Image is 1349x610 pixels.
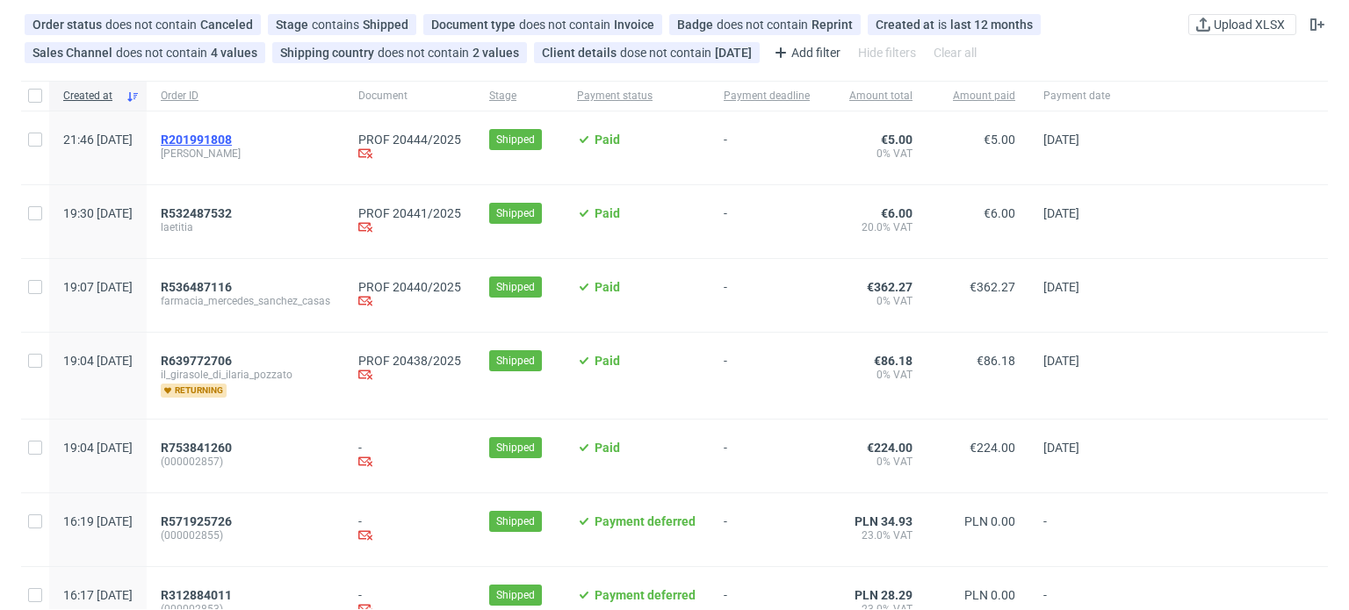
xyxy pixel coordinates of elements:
a: R536487116 [161,280,235,294]
span: 19:04 [DATE] [63,354,133,368]
span: - [1043,514,1110,545]
a: R201991808 [161,133,235,147]
span: R312884011 [161,588,232,602]
span: Shipping country [280,46,378,60]
a: PROF 20440/2025 [358,280,461,294]
div: 4 values [211,46,257,60]
span: Paid [595,206,620,220]
span: Stage [489,89,549,104]
span: contains [312,18,363,32]
a: R753841260 [161,441,235,455]
span: PLN 34.93 [855,514,913,528]
span: PLN 28.29 [855,588,913,602]
span: [DATE] [1043,133,1079,147]
span: [DATE] [1043,206,1079,220]
span: returning [161,384,227,398]
span: 19:30 [DATE] [63,206,133,220]
span: 21:46 [DATE] [63,133,133,147]
span: PLN 0.00 [964,588,1015,602]
a: R312884011 [161,588,235,602]
span: dose not contain [620,46,715,60]
span: - [724,514,810,545]
span: - [724,280,810,311]
span: Payment date [1043,89,1110,104]
span: is [938,18,950,32]
span: €6.00 [881,206,913,220]
span: - [724,441,810,471]
div: - [358,514,461,545]
span: il_girasole_di_ilaria_pozzato [161,368,330,382]
span: 16:19 [DATE] [63,514,133,528]
span: Order status [32,18,105,32]
span: R536487116 [161,280,232,294]
span: does not contain [519,18,614,32]
span: (000002857) [161,455,330,469]
span: does not contain [116,46,211,60]
span: €86.18 [977,354,1015,368]
span: Document [358,89,461,104]
span: Stage [276,18,312,32]
div: 2 values [473,46,519,60]
span: €86.18 [874,354,913,368]
span: PLN 0.00 [964,514,1015,528]
span: €5.00 [984,133,1015,147]
span: [PERSON_NAME] [161,147,330,161]
span: Shipped [496,353,535,369]
span: Paid [595,354,620,368]
span: Shipped [496,132,535,147]
div: Canceled [200,18,253,32]
div: Shipped [363,18,408,32]
span: [DATE] [1043,441,1079,455]
span: €362.27 [970,280,1015,294]
span: Amount total [838,89,913,104]
div: Add filter [767,39,844,67]
span: €224.00 [970,441,1015,455]
span: R639772706 [161,354,232,368]
span: - [724,133,810,163]
span: €362.27 [867,280,913,294]
a: R639772706 [161,354,235,368]
span: Shipped [496,205,535,221]
div: [DATE] [715,46,752,60]
span: Upload XLSX [1210,18,1288,31]
span: Payment deferred [595,514,696,528]
span: €5.00 [881,133,913,147]
a: PROF 20444/2025 [358,133,461,147]
a: R571925726 [161,514,235,528]
span: Paid [595,280,620,294]
button: Upload XLSX [1188,14,1296,35]
span: 19:07 [DATE] [63,280,133,294]
span: R753841260 [161,441,232,455]
span: Created at [63,89,119,104]
div: last 12 months [950,18,1033,32]
a: R532487532 [161,206,235,220]
span: Badge [677,18,717,32]
span: 20.0% VAT [838,220,913,234]
span: Order ID [161,89,330,104]
span: Created at [876,18,938,32]
span: 19:04 [DATE] [63,441,133,455]
span: €6.00 [984,206,1015,220]
span: - [724,206,810,237]
span: Payment status [577,89,696,104]
span: €224.00 [867,441,913,455]
span: R571925726 [161,514,232,528]
span: does not contain [105,18,200,32]
span: laetitia [161,220,330,234]
span: 0% VAT [838,147,913,161]
div: Clear all [930,40,980,65]
span: Shipped [496,279,535,295]
span: - [724,354,810,398]
div: Reprint [812,18,853,32]
span: [DATE] [1043,280,1079,294]
span: Amount paid [941,89,1015,104]
span: Shipped [496,587,535,603]
span: Shipped [496,513,535,529]
span: R532487532 [161,206,232,220]
span: Paid [595,133,620,147]
span: Document type [431,18,519,32]
a: PROF 20438/2025 [358,354,461,368]
span: Paid [595,441,620,455]
div: Invoice [614,18,654,32]
span: Sales Channel [32,46,116,60]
